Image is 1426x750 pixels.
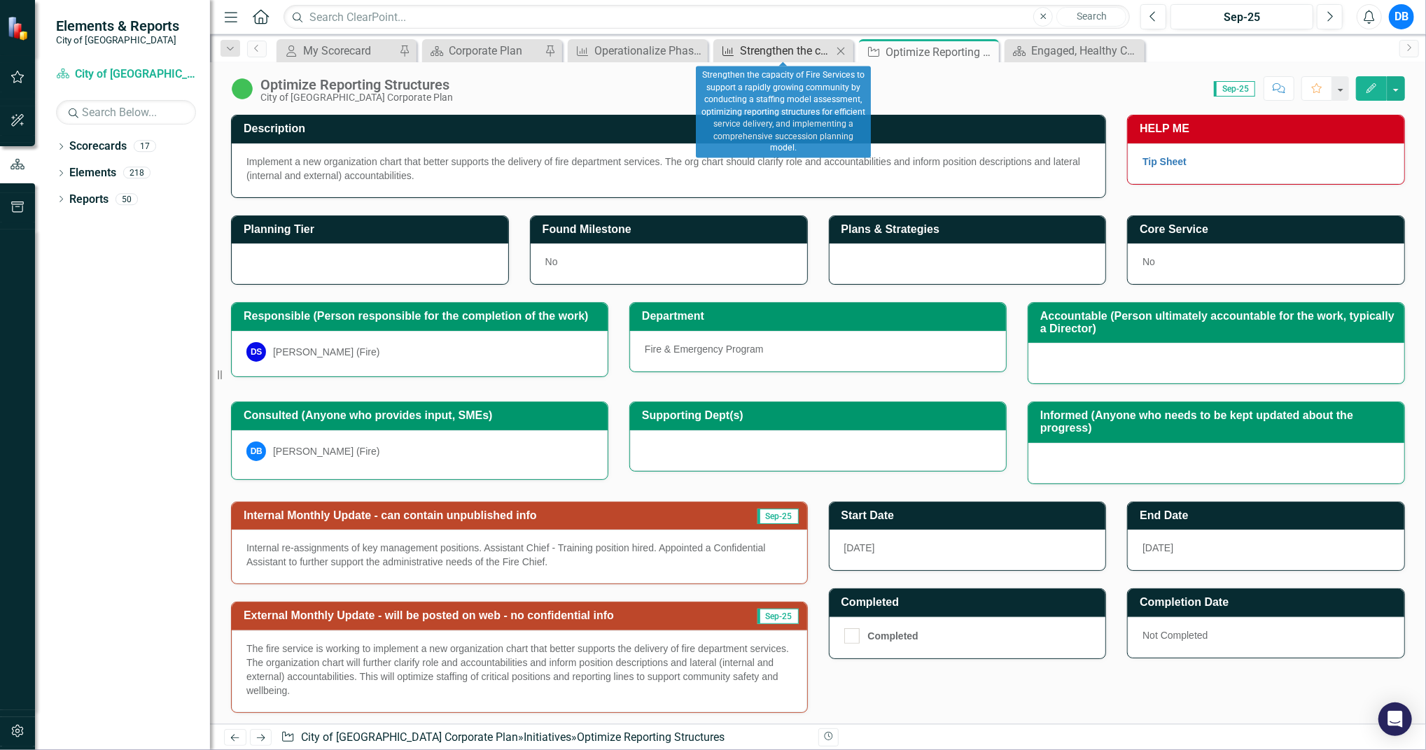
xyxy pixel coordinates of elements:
div: Optimize Reporting Structures [886,43,995,61]
a: My Scorecard [280,42,396,59]
a: City of [GEOGRAPHIC_DATA] Corporate Plan [56,66,196,83]
h3: Department [642,310,999,323]
span: [DATE] [844,542,875,553]
h3: Internal Monthly Update - can contain unpublished info [244,509,729,522]
img: ClearPoint Strategy [7,16,32,41]
div: Not Completed [1128,617,1404,658]
div: Strengthen the capacity of Fire Services to support a rapidly growing community by conducting a s... [696,66,871,158]
div: [PERSON_NAME] (Fire) [273,444,379,458]
a: Elements [69,165,116,181]
a: Operationalize Phase 1 of the Fire Master Plan [571,42,704,59]
span: No [1142,256,1155,267]
h3: Accountable (Person ultimately accountable for the work, typically a Director) [1040,310,1397,334]
button: Search [1056,7,1126,27]
span: Sep-25 [757,509,799,524]
div: Open Intercom Messenger [1378,702,1412,736]
h3: Supporting Dept(s) [642,409,999,422]
a: Reports [69,192,109,208]
button: Sep-25 [1170,4,1313,29]
a: City of [GEOGRAPHIC_DATA] Corporate Plan [301,730,518,744]
div: » » [281,730,807,746]
h3: Description [244,122,1098,135]
div: 17 [134,141,156,153]
a: Tip Sheet [1142,156,1187,167]
h3: Informed (Anyone who needs to be kept updated about the progress) [1040,409,1397,434]
h3: Found Milestone [543,223,800,236]
h3: Core Service [1140,223,1397,236]
button: DB [1389,4,1414,29]
a: Engaged, Healthy Community [1008,42,1141,59]
h3: HELP ME [1140,122,1397,135]
h3: Responsible (Person responsible for the completion of the work) [244,310,601,323]
h3: End Date [1140,509,1397,522]
div: Corporate Plan [449,42,541,59]
div: Optimize Reporting Structures [260,77,453,92]
div: DB [246,441,266,461]
span: Elements & Reports [56,17,179,34]
small: City of [GEOGRAPHIC_DATA] [56,34,179,45]
img: In Progress [231,78,253,100]
h3: Plans & Strategies [841,223,1099,236]
div: DS [246,342,266,362]
span: No [545,256,558,267]
p: The fire service is working to implement a new organization chart that better supports the delive... [246,642,792,698]
h3: Completed [841,596,1099,609]
span: Sep-25 [1214,81,1255,97]
a: Initiatives [524,730,571,744]
div: Optimize Reporting Structures [577,730,725,744]
span: Sep-25 [757,609,799,624]
p: Internal re-assignments of key management positions. Assistant Chief - Training position hired. A... [246,541,792,569]
span: [DATE] [1142,542,1173,553]
h3: External Monthly Update - will be posted on web - no confidential info [244,609,742,622]
a: Strengthen the capacity of Fire Services to support a rapidly growing community by conducting a s... [717,42,832,59]
div: Engaged, Healthy Community [1031,42,1141,59]
h3: Planning Tier [244,223,501,236]
div: City of [GEOGRAPHIC_DATA] Corporate Plan [260,92,453,103]
span: Search [1077,10,1107,22]
input: Search Below... [56,100,196,125]
input: Search ClearPoint... [284,5,1130,29]
a: Scorecards [69,139,127,155]
p: Implement a new organization chart that better supports the delivery of fire department services.... [246,155,1091,183]
div: Sep-25 [1175,9,1308,26]
div: 218 [123,167,151,179]
div: 50 [116,193,138,205]
div: My Scorecard [303,42,396,59]
span: Fire & Emergency Program [645,344,764,355]
a: Corporate Plan [426,42,541,59]
h3: Consulted (Anyone who provides input, SMEs) [244,409,601,422]
h3: Start Date [841,509,1099,522]
div: Strengthen the capacity of Fire Services to support a rapidly growing community by conducting a s... [740,42,832,59]
h3: Completion Date [1140,596,1397,609]
div: Operationalize Phase 1 of the Fire Master Plan [594,42,704,59]
div: [PERSON_NAME] (Fire) [273,345,379,359]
